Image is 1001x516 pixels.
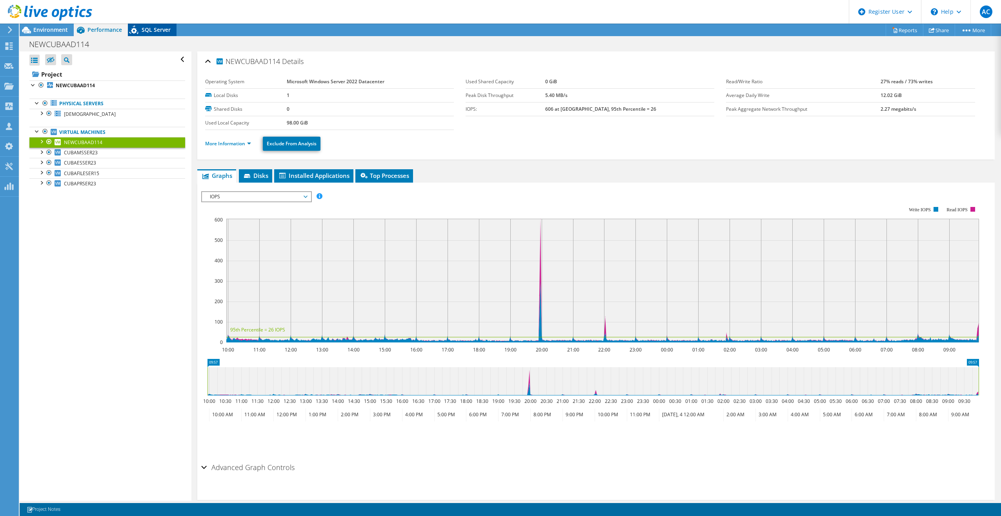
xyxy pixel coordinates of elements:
[253,346,265,353] text: 11:00
[829,398,841,404] text: 05:30
[29,127,185,137] a: Virtual Machines
[749,398,761,404] text: 03:00
[219,398,231,404] text: 10:30
[142,26,171,33] span: SQL Server
[315,398,328,404] text: 13:30
[726,105,880,113] label: Peak Aggregate Network Throughput
[263,137,320,151] a: Exclude From Analysis
[524,398,536,404] text: 20:00
[701,398,713,404] text: 01:30
[29,158,185,168] a: CUBAESSER23
[64,139,102,146] span: NEWCUBAAD114
[504,346,516,353] text: 19:00
[540,398,552,404] text: 20:30
[781,398,794,404] text: 04:00
[955,24,991,36] a: More
[25,40,101,49] h1: NEWCUBAAD114
[943,346,955,353] text: 09:00
[56,82,95,89] b: NEWCUBAAD114
[912,346,924,353] text: 08:00
[215,237,223,243] text: 500
[881,106,916,112] b: 2.27 megabits/s
[881,92,902,99] b: 12.02 GiB
[230,326,285,333] text: 95th Percentile = 26 IOPS
[215,257,223,264] text: 400
[299,398,311,404] text: 13:00
[29,99,185,109] a: Physical Servers
[653,398,665,404] text: 00:00
[460,398,472,404] text: 18:00
[64,111,116,117] span: [DEMOGRAPHIC_DATA]
[64,180,96,187] span: CUBAPRSER23
[910,398,922,404] text: 08:00
[692,346,704,353] text: 01:00
[726,78,880,86] label: Read/Write Ratio
[29,109,185,119] a: [DEMOGRAPHIC_DATA]
[980,5,992,18] span: AC
[849,346,861,353] text: 06:00
[64,159,96,166] span: CUBAESSER23
[733,398,745,404] text: 02:30
[946,207,968,212] text: Read IOPS
[203,398,215,404] text: 10:00
[942,398,954,404] text: 09:00
[797,398,810,404] text: 04:30
[29,137,185,147] a: NEWCUBAAD114
[629,346,641,353] text: 23:00
[845,398,857,404] text: 06:00
[243,172,268,179] span: Disks
[726,91,880,99] label: Average Daily Write
[926,398,938,404] text: 08:30
[87,26,122,33] span: Performance
[466,105,545,113] label: IOPS:
[29,178,185,188] a: CUBAPRSER23
[545,106,656,112] b: 606 at [GEOGRAPHIC_DATA], 95th Percentile = 26
[572,398,584,404] text: 21:30
[556,398,568,404] text: 21:00
[215,318,223,325] text: 100
[466,78,545,86] label: Used Shared Capacity
[755,346,767,353] text: 03:00
[410,346,422,353] text: 16:00
[215,57,280,66] span: NEWCUBAAD114
[545,92,568,99] b: 5.40 MB/s
[33,26,68,33] span: Environment
[909,207,931,212] text: Write IOPS
[201,459,295,475] h2: Advanced Graph Controls
[220,339,223,346] text: 0
[29,168,185,178] a: CUBAFILESER15
[894,398,906,404] text: 07:30
[786,346,798,353] text: 04:00
[428,398,440,404] text: 17:00
[222,346,234,353] text: 10:00
[877,398,890,404] text: 07:00
[588,398,601,404] text: 22:00
[886,24,923,36] a: Reports
[466,91,545,99] label: Peak Disk Throughput
[669,398,681,404] text: 00:30
[205,105,287,113] label: Shared Disks
[717,398,729,404] text: 02:00
[598,346,610,353] text: 22:00
[441,346,453,353] text: 17:00
[396,398,408,404] text: 16:00
[215,216,223,223] text: 600
[685,398,697,404] text: 01:00
[765,398,777,404] text: 03:30
[861,398,874,404] text: 06:30
[380,398,392,404] text: 15:30
[316,346,328,353] text: 13:00
[348,398,360,404] text: 14:30
[64,170,99,177] span: CUBAFILESER15
[21,505,66,514] a: Project Notes
[287,92,289,99] b: 1
[364,398,376,404] text: 15:00
[723,346,735,353] text: 02:00
[931,8,938,15] svg: \n
[444,398,456,404] text: 17:30
[661,346,673,353] text: 00:00
[476,398,488,404] text: 18:30
[201,172,232,179] span: Graphs
[29,68,185,81] a: Project
[278,172,349,179] span: Installed Applications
